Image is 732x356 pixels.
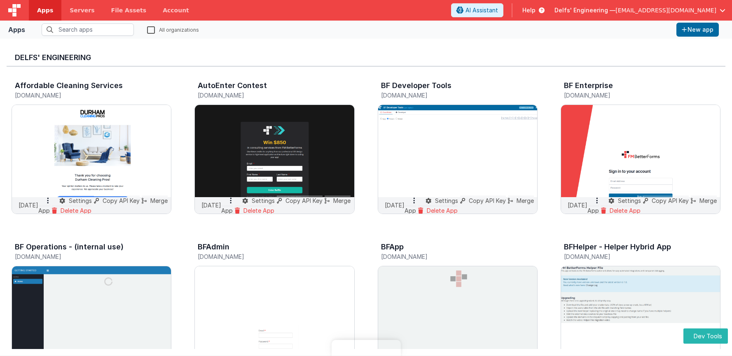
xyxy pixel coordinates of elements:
[19,201,38,209] p: [DATE]
[15,92,151,98] h5: [DOMAIN_NAME]
[69,197,92,204] span: Settings
[8,25,25,35] div: Apps
[243,207,274,214] span: Delete App
[15,81,123,90] h3: Affordable Cleaning Services
[427,207,458,214] span: Delete App
[198,254,334,260] h5: [DOMAIN_NAME]
[435,197,458,204] span: Settings
[37,6,53,14] span: Apps
[564,81,613,90] h3: BF Enterprise
[147,26,199,33] label: All organizations
[564,254,700,260] h5: [DOMAIN_NAME]
[554,6,725,14] button: Delfs' Engineering — [EMAIL_ADDRESS][DOMAIN_NAME]
[615,6,716,14] span: [EMAIL_ADDRESS][DOMAIN_NAME]
[469,197,506,204] span: Copy API Key
[465,6,498,14] span: AI Assistant
[198,243,229,251] h3: BFAdmin
[15,254,151,260] h5: [DOMAIN_NAME]
[676,23,719,37] button: New app
[381,254,517,260] h5: [DOMAIN_NAME]
[610,207,641,214] span: Delete App
[70,6,94,14] span: Servers
[381,81,451,90] h3: BF Developer Tools
[652,197,689,204] span: Copy API Key
[451,3,503,17] button: AI Assistant
[252,197,275,204] span: Settings
[385,201,405,209] p: [DATE]
[42,23,134,36] input: Search apps
[103,197,140,204] span: Copy API Key
[198,92,334,98] h5: [DOMAIN_NAME]
[198,81,267,90] h3: AutoEnter Contest
[381,92,517,98] h5: [DOMAIN_NAME]
[15,243,124,251] h3: BF Operations - (internal use)
[285,197,323,204] span: Copy API Key
[522,6,536,14] span: Help
[618,197,641,204] span: Settings
[61,207,91,214] span: Delete App
[683,328,728,344] button: Dev Tools
[381,243,404,251] h3: BFApp
[564,243,671,251] h3: BFHelper - Helper Hybrid App
[554,6,615,14] span: Delfs' Engineering —
[111,6,147,14] span: File Assets
[564,92,700,98] h5: [DOMAIN_NAME]
[201,201,221,209] p: [DATE]
[15,54,717,62] h3: Delfs' Engineering
[568,201,587,209] p: [DATE]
